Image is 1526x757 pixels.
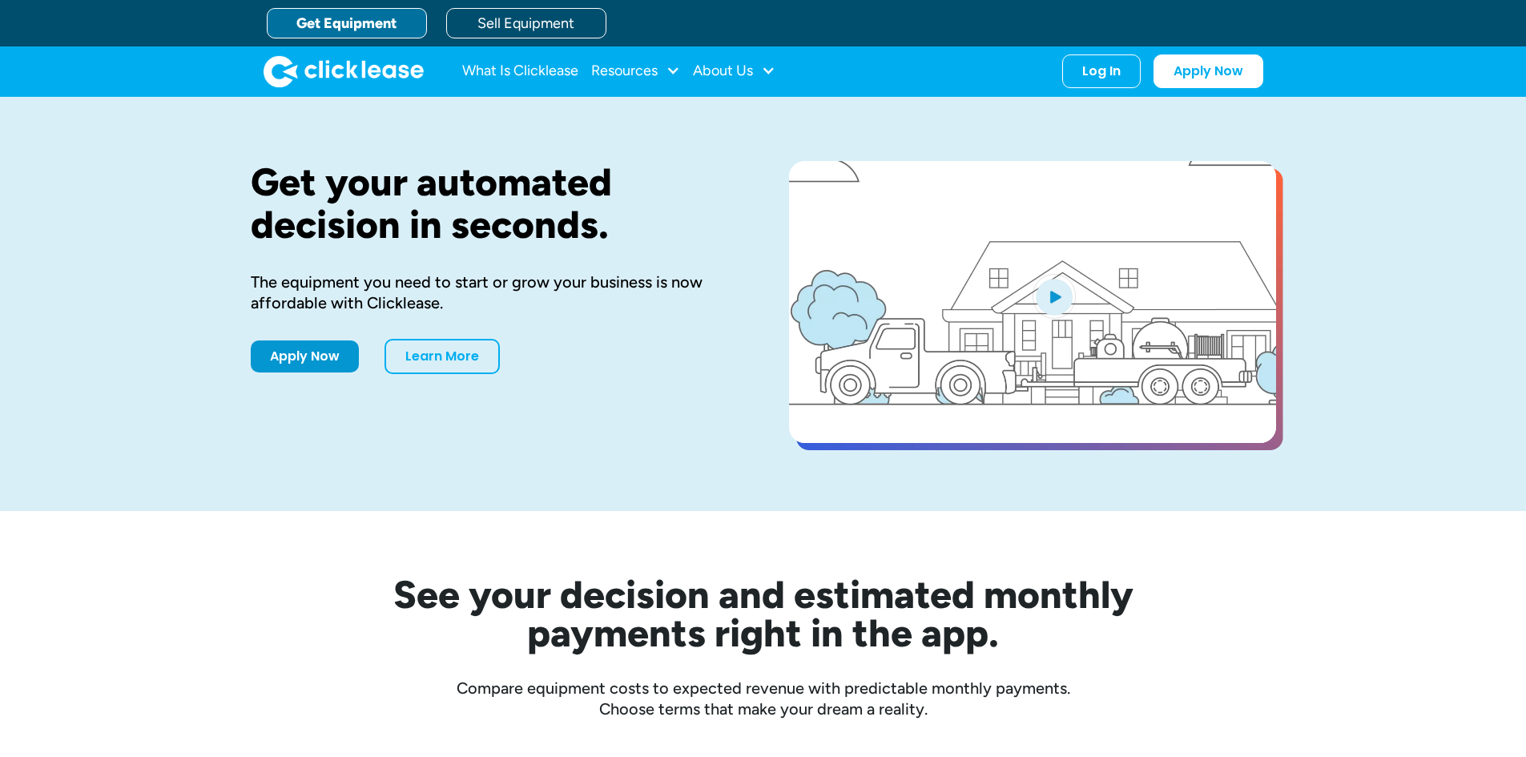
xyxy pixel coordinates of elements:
[385,339,500,374] a: Learn More
[1082,63,1121,79] div: Log In
[251,272,738,313] div: The equipment you need to start or grow your business is now affordable with Clicklease.
[1154,54,1263,88] a: Apply Now
[591,55,680,87] div: Resources
[789,161,1276,443] a: open lightbox
[462,55,578,87] a: What Is Clicklease
[446,8,606,38] a: Sell Equipment
[693,55,775,87] div: About Us
[251,678,1276,719] div: Compare equipment costs to expected revenue with predictable monthly payments. Choose terms that ...
[1033,274,1076,319] img: Blue play button logo on a light blue circular background
[251,340,359,372] a: Apply Now
[267,8,427,38] a: Get Equipment
[315,575,1212,652] h2: See your decision and estimated monthly payments right in the app.
[264,55,424,87] img: Clicklease logo
[251,161,738,246] h1: Get your automated decision in seconds.
[264,55,424,87] a: home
